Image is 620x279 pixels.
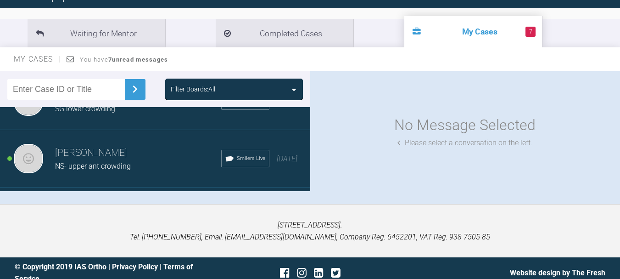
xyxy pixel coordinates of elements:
img: chevronRight.28bd32b0.svg [128,82,142,97]
div: No Message Selected [394,114,536,137]
img: Stephanie Buck [14,144,43,173]
p: [STREET_ADDRESS]. Tel: [PHONE_NUMBER], Email: [EMAIL_ADDRESS][DOMAIN_NAME], Company Reg: 6452201,... [15,219,605,243]
li: My Cases [404,16,542,47]
span: Smilers Live [237,154,265,163]
span: My Cases [14,55,61,63]
span: You have [80,56,168,63]
span: [DATE] [277,154,297,163]
li: Waiting for Mentor [28,19,165,47]
a: Website design by The Fresh [510,268,605,277]
div: Filter Boards: All [171,84,215,94]
a: Privacy Policy [112,262,158,271]
input: Enter Case ID or Title [7,79,125,100]
span: SG lower crowding [55,104,115,113]
h3: [PERSON_NAME] [55,145,221,161]
strong: 7 unread messages [108,56,168,63]
span: NS- upper ant crowding [55,162,131,171]
div: Please select a conversation on the left. [397,137,532,149]
li: Completed Cases [216,19,353,47]
span: 7 [525,27,536,37]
